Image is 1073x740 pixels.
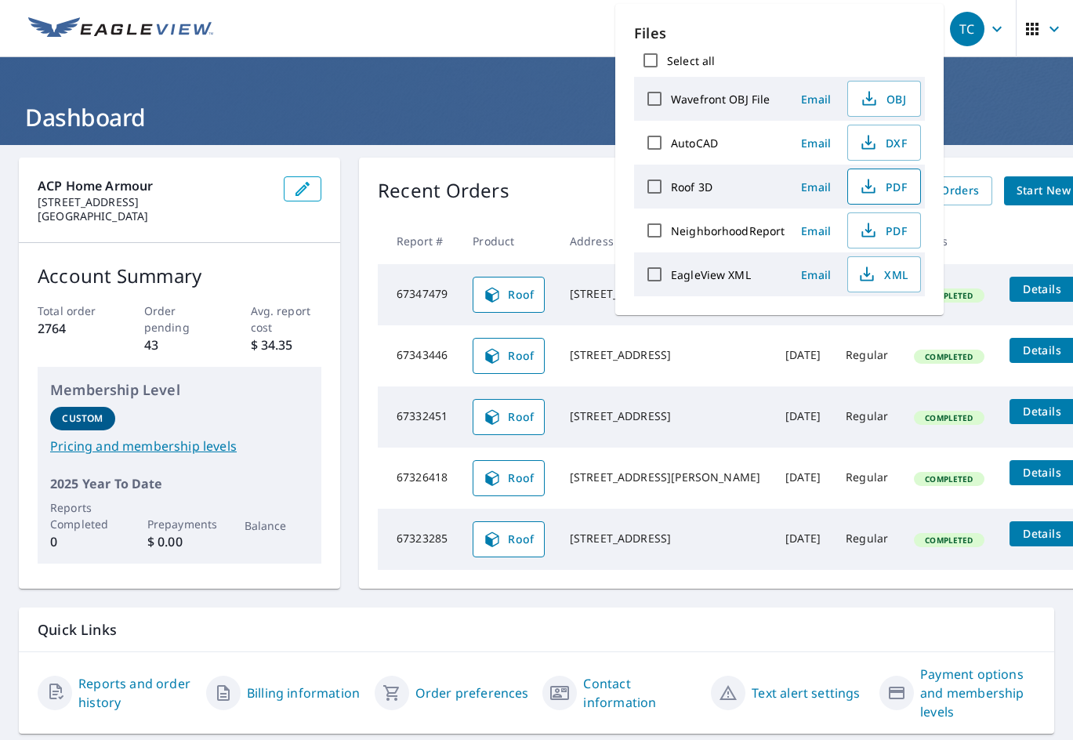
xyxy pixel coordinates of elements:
span: Email [797,136,835,151]
label: AutoCAD [671,136,718,151]
th: Report # [378,218,460,264]
a: Payment options and membership levels [920,665,1035,721]
a: Roof [473,399,545,435]
th: Status [901,218,996,264]
p: [GEOGRAPHIC_DATA] [38,209,271,223]
label: Roof 3D [671,180,712,194]
p: Custom [62,412,103,426]
p: $ 0.00 [147,532,212,551]
p: Membership Level [50,379,309,401]
p: 2025 Year To Date [50,474,309,493]
div: TC [950,12,984,46]
div: [STREET_ADDRESS] [570,347,760,363]
a: Contact information [583,674,698,712]
a: Roof [473,521,545,557]
button: OBJ [847,81,921,117]
td: Regular [833,448,901,509]
button: PDF [847,212,921,248]
button: XML [847,256,921,292]
td: 67343446 [378,325,460,386]
button: Email [791,87,841,111]
span: DXF [857,133,908,152]
button: DXF [847,125,921,161]
td: Regular [833,386,901,448]
span: Completed [915,473,982,484]
td: Regular [833,509,901,570]
button: Email [791,175,841,199]
p: Order pending [144,303,216,336]
p: Quick Links [38,620,1035,640]
span: Roof [483,469,535,488]
a: Reports and order history [78,674,194,712]
td: [DATE] [773,386,833,448]
span: Email [797,180,835,194]
div: [STREET_ADDRESS][PERSON_NAME] [570,470,760,485]
td: [DATE] [773,509,833,570]
a: Order preferences [415,684,529,702]
p: Total order [38,303,109,319]
div: [STREET_ADDRESS] [570,408,760,424]
label: Wavefront OBJ File [671,92,770,107]
span: Details [1019,281,1066,296]
button: Email [791,263,841,287]
td: Regular [833,325,901,386]
td: [DATE] [773,448,833,509]
span: Completed [915,351,982,362]
span: OBJ [857,89,908,108]
a: Pricing and membership levels [50,437,309,455]
p: Prepayments [147,516,212,532]
th: Product [460,218,557,264]
label: EagleView XML [671,267,751,282]
td: 67326418 [378,448,460,509]
p: $ 34.35 [251,336,322,354]
span: Completed [915,535,982,546]
p: ACP Home Armour [38,176,271,195]
label: Select all [667,53,715,68]
span: PDF [857,221,908,240]
td: 67323285 [378,509,460,570]
span: Roof [483,346,535,365]
span: XML [857,265,908,284]
button: Email [791,131,841,155]
p: 43 [144,336,216,354]
a: Roof [473,338,545,374]
span: Completed [915,412,982,423]
span: Email [797,92,835,107]
p: 0 [50,532,115,551]
td: [DATE] [773,325,833,386]
span: Details [1019,343,1066,357]
span: Roof [483,408,535,426]
p: Recent Orders [378,176,509,205]
p: Account Summary [38,262,321,290]
span: Roof [483,530,535,549]
h1: Dashboard [19,101,1054,133]
span: Email [797,223,835,238]
span: Completed [915,290,982,301]
a: Billing information [247,684,360,702]
img: EV Logo [28,17,213,41]
span: Details [1019,526,1066,541]
span: Email [797,267,835,282]
p: 2764 [38,319,109,338]
span: Details [1019,404,1066,419]
span: PDF [857,177,908,196]
label: NeighborhoodReport [671,223,785,238]
p: Balance [245,517,310,534]
p: Avg. report cost [251,303,322,336]
td: 67332451 [378,386,460,448]
a: Roof [473,460,545,496]
span: Roof [483,285,535,304]
a: Text alert settings [752,684,860,702]
a: Roof [473,277,545,313]
span: Details [1019,465,1066,480]
p: Files [634,23,925,44]
button: Email [791,219,841,243]
td: 67347479 [378,264,460,325]
p: Reports Completed [50,499,115,532]
div: [STREET_ADDRESS] [570,531,760,546]
th: Address [557,218,773,264]
p: [STREET_ADDRESS] [38,195,271,209]
button: PDF [847,169,921,205]
div: [STREET_ADDRESS] [570,286,760,302]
